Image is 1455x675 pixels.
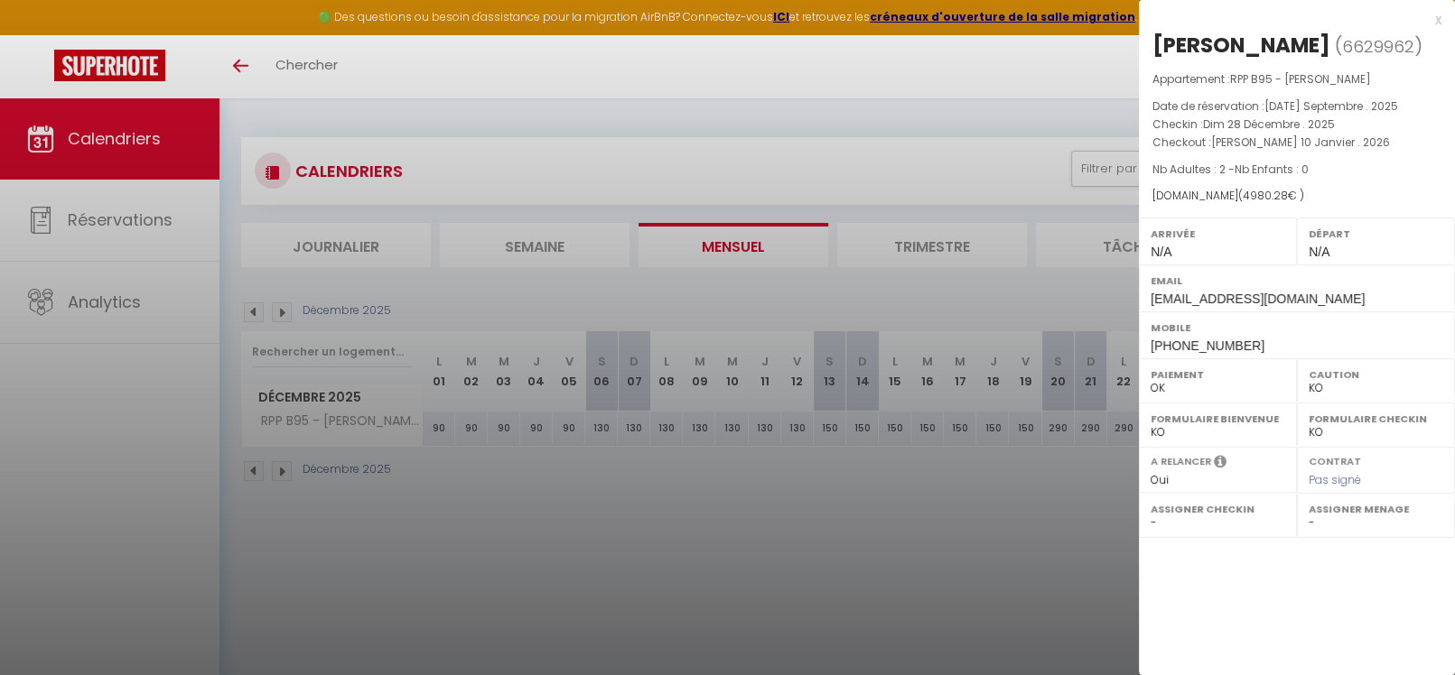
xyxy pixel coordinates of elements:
[1151,245,1171,259] span: N/A
[1309,365,1443,384] label: Caution
[1152,70,1441,88] p: Appartement :
[1139,9,1441,31] div: x
[1309,225,1443,243] label: Départ
[1309,410,1443,428] label: Formulaire Checkin
[1151,272,1443,290] label: Email
[1238,188,1304,203] span: ( € )
[1309,245,1329,259] span: N/A
[1309,500,1443,518] label: Assigner Menage
[1309,454,1361,466] label: Contrat
[1152,188,1441,205] div: [DOMAIN_NAME]
[1342,35,1414,58] span: 6629962
[1151,365,1285,384] label: Paiement
[1151,454,1211,469] label: A relancer
[14,7,69,61] button: Ouvrir le widget de chat LiveChat
[1151,319,1443,337] label: Mobile
[1211,134,1390,150] span: [PERSON_NAME] 10 Janvier . 2026
[1243,188,1288,203] span: 4980.28
[1151,291,1365,306] span: [EMAIL_ADDRESS][DOMAIN_NAME]
[1151,410,1285,428] label: Formulaire Bienvenue
[1235,162,1309,177] span: Nb Enfants : 0
[1151,500,1285,518] label: Assigner Checkin
[1152,134,1441,152] p: Checkout :
[1203,116,1335,132] span: Dim 28 Décembre . 2025
[1152,97,1441,116] p: Date de réservation :
[1151,225,1285,243] label: Arrivée
[1264,98,1398,114] span: [DATE] Septembre . 2025
[1230,71,1371,87] span: RPP B95 - [PERSON_NAME]
[1335,33,1422,59] span: ( )
[1214,454,1226,474] i: Sélectionner OUI si vous souhaiter envoyer les séquences de messages post-checkout
[1151,338,1264,353] span: [PHONE_NUMBER]
[1152,31,1330,60] div: [PERSON_NAME]
[1152,116,1441,134] p: Checkin :
[1309,472,1361,487] span: Pas signé
[1152,162,1309,177] span: Nb Adultes : 2 -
